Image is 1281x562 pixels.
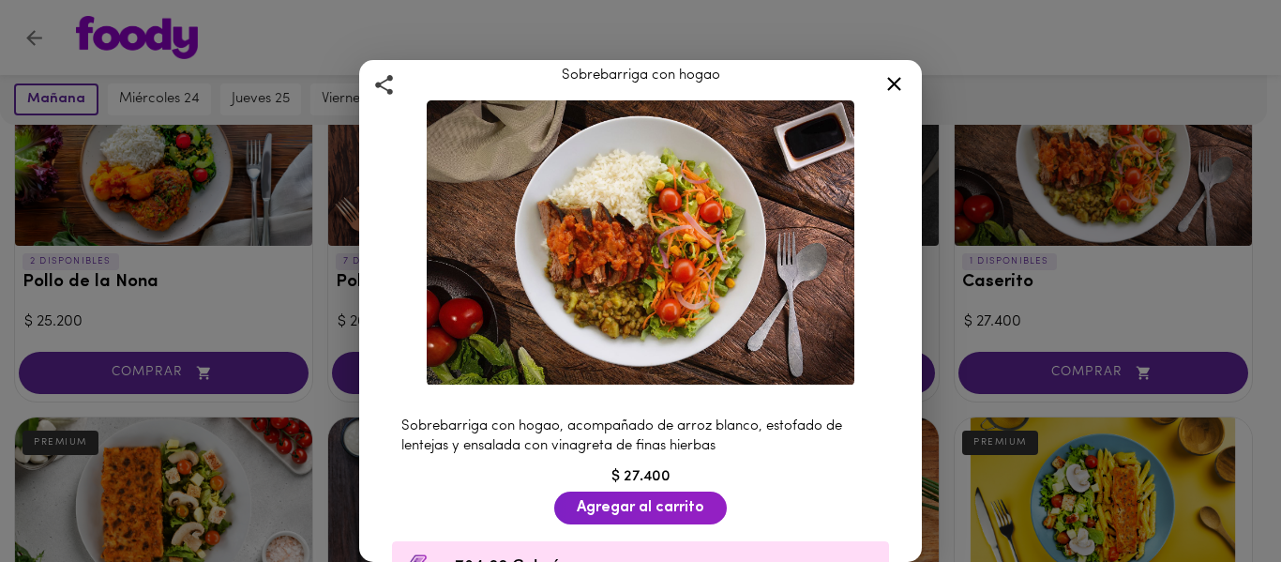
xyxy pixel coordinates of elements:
[383,466,898,488] div: $ 27.400
[562,68,720,83] span: Sobrebarriga con hogao
[1172,453,1262,543] iframe: Messagebird Livechat Widget
[401,419,842,453] span: Sobrebarriga con hogao, acompañado de arroz blanco, estofado de lentejas y ensalada con vinagreta...
[554,492,727,524] button: Agregar al carrito
[427,100,854,386] img: Caserito
[577,499,704,517] span: Agregar al carrito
